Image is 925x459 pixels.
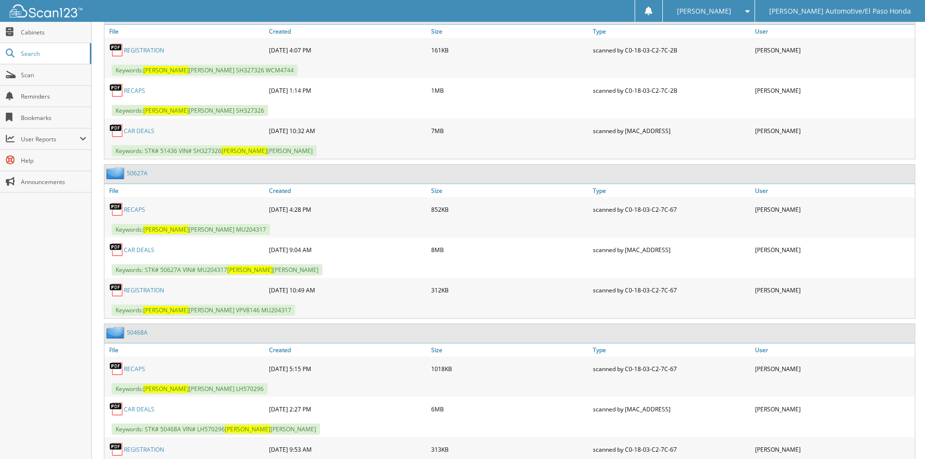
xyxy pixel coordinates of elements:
a: REGISTRATION [124,286,164,294]
a: User [753,343,915,357]
span: Reminders [21,92,86,101]
span: Keywords: STK# 50627A VIN# MU204317 [PERSON_NAME] [112,264,322,275]
img: folder2.png [106,326,127,339]
a: User [753,184,915,197]
div: [DATE] 4:28 PM [267,200,429,219]
a: Type [590,343,753,357]
a: CAR DEALS [124,127,154,135]
a: CAR DEALS [124,405,154,413]
iframe: Chat Widget [876,412,925,459]
a: REGISTRATION [124,445,164,454]
div: 1MB [429,81,591,100]
img: folder2.png [106,167,127,179]
a: RECAPS [124,365,145,373]
span: [PERSON_NAME] [143,106,189,115]
div: [PERSON_NAME] [753,240,915,259]
span: Announcements [21,178,86,186]
span: Keywords: [PERSON_NAME] LH570296 [112,383,268,394]
img: PDF.png [109,43,124,57]
a: RECAPS [124,86,145,95]
div: [DATE] 10:49 AM [267,280,429,300]
a: REGISTRATION [124,46,164,54]
a: File [104,25,267,38]
div: 161KB [429,40,591,60]
span: [PERSON_NAME] [225,425,270,433]
img: PDF.png [109,242,124,257]
span: [PERSON_NAME] [143,66,189,74]
div: scanned by C0-18-03-C2-7C-2B [590,40,753,60]
img: PDF.png [109,83,124,98]
div: 6MB [429,399,591,419]
div: [PERSON_NAME] [753,359,915,378]
a: 50468A [127,328,148,337]
span: [PERSON_NAME] [227,266,273,274]
div: [PERSON_NAME] [753,280,915,300]
div: [DATE] 9:04 AM [267,240,429,259]
a: Type [590,184,753,197]
img: PDF.png [109,442,124,457]
a: Size [429,184,591,197]
div: [PERSON_NAME] [753,40,915,60]
span: Keywords: [PERSON_NAME] VPV8146 MU204317 [112,305,295,316]
div: [PERSON_NAME] [753,440,915,459]
img: PDF.png [109,283,124,297]
div: [DATE] 4:07 PM [267,40,429,60]
span: [PERSON_NAME] [221,147,267,155]
span: Help [21,156,86,165]
div: [PERSON_NAME] [753,399,915,419]
img: PDF.png [109,123,124,138]
div: scanned by [MAC_ADDRESS] [590,121,753,140]
div: [DATE] 10:32 AM [267,121,429,140]
a: RECAPS [124,205,145,214]
span: User Reports [21,135,80,143]
a: 50627A [127,169,148,177]
span: Keywords: [PERSON_NAME] MU204317 [112,224,270,235]
span: [PERSON_NAME] [143,306,189,314]
div: 7MB [429,121,591,140]
div: 313KB [429,440,591,459]
img: scan123-logo-white.svg [10,4,83,17]
a: Created [267,184,429,197]
a: Type [590,25,753,38]
div: scanned by C0-18-03-C2-7C-67 [590,280,753,300]
a: Size [429,343,591,357]
span: [PERSON_NAME] [143,385,189,393]
span: [PERSON_NAME] [143,225,189,234]
a: CAR DEALS [124,246,154,254]
div: scanned by C0-18-03-C2-7C-67 [590,440,753,459]
div: 312KB [429,280,591,300]
div: [DATE] 5:15 PM [267,359,429,378]
div: scanned by C0-18-03-C2-7C-67 [590,200,753,219]
img: PDF.png [109,361,124,376]
a: File [104,184,267,197]
span: [PERSON_NAME] Automotive/El Paso Honda [769,8,911,14]
span: Scan [21,71,86,79]
div: [DATE] 1:14 PM [267,81,429,100]
span: Search [21,50,85,58]
div: 852KB [429,200,591,219]
span: [PERSON_NAME] [677,8,731,14]
span: Bookmarks [21,114,86,122]
div: [DATE] 2:27 PM [267,399,429,419]
img: PDF.png [109,202,124,217]
div: 8MB [429,240,591,259]
img: PDF.png [109,402,124,416]
span: Cabinets [21,28,86,36]
div: [PERSON_NAME] [753,121,915,140]
div: scanned by [MAC_ADDRESS] [590,240,753,259]
span: Keywords: STK# 51436 VIN# SH327326 [PERSON_NAME] [112,145,317,156]
div: [PERSON_NAME] [753,200,915,219]
div: scanned by C0-18-03-C2-7C-67 [590,359,753,378]
div: 1018KB [429,359,591,378]
span: Keywords: [PERSON_NAME] SH327326 WCM4744 [112,65,298,76]
div: scanned by [MAC_ADDRESS] [590,399,753,419]
a: Created [267,25,429,38]
a: User [753,25,915,38]
a: Size [429,25,591,38]
span: Keywords: [PERSON_NAME] SH327326 [112,105,268,116]
span: Keywords: STK# 50468A VIN# LH570296 [PERSON_NAME] [112,424,320,435]
div: scanned by C0-18-03-C2-7C-2B [590,81,753,100]
div: [PERSON_NAME] [753,81,915,100]
div: [DATE] 9:53 AM [267,440,429,459]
